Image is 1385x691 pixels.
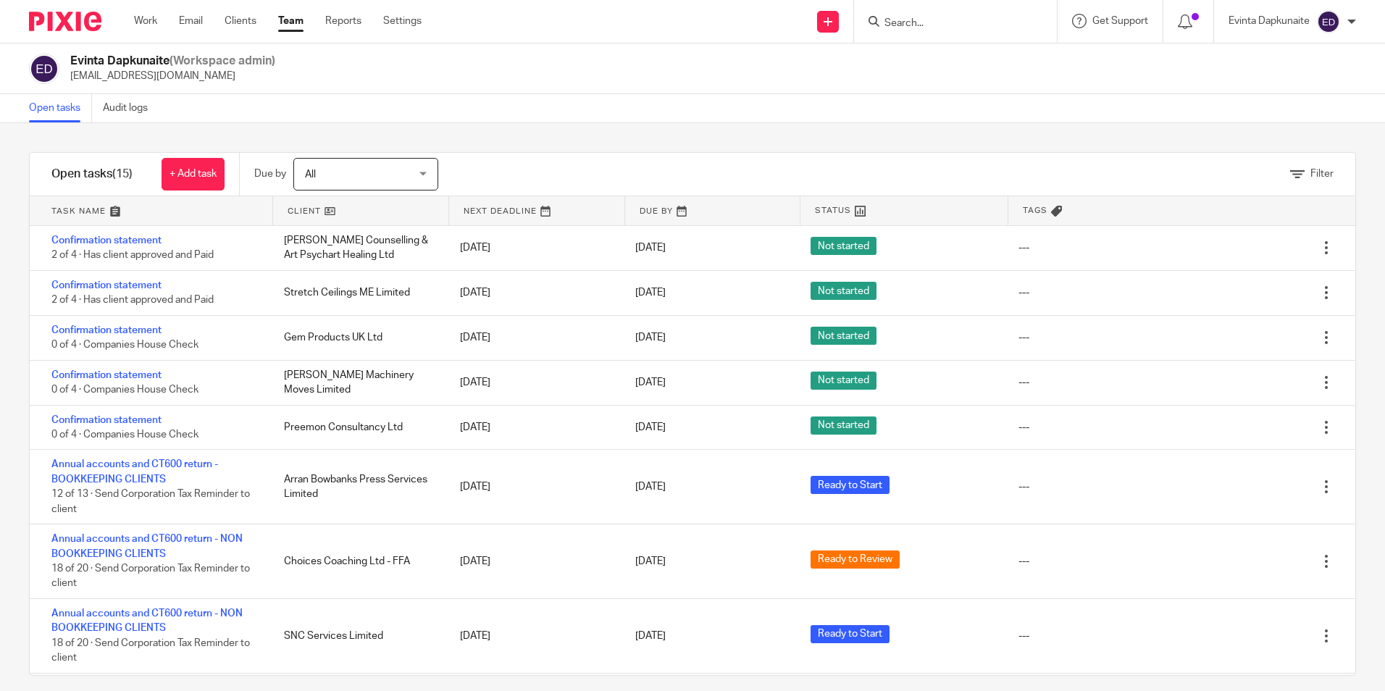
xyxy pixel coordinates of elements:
[51,638,250,663] span: 18 of 20 · Send Corporation Tax Reminder to client
[1023,204,1047,217] span: Tags
[134,14,157,28] a: Work
[445,323,621,352] div: [DATE]
[162,158,225,190] a: + Add task
[51,280,162,290] a: Confirmation statement
[51,370,162,380] a: Confirmation statement
[51,325,162,335] a: Confirmation statement
[1018,330,1029,345] div: ---
[269,278,445,307] div: Stretch Ceilings ME Limited
[269,226,445,270] div: [PERSON_NAME] Counselling & Art Psychart Healing Ltd
[445,368,621,397] div: [DATE]
[51,340,198,350] span: 0 of 4 · Companies House Check
[445,413,621,442] div: [DATE]
[1018,420,1029,435] div: ---
[51,459,218,484] a: Annual accounts and CT600 return - BOOKKEEPING CLIENTS
[1018,479,1029,494] div: ---
[445,233,621,262] div: [DATE]
[29,94,92,122] a: Open tasks
[1018,240,1029,255] div: ---
[635,631,666,641] span: [DATE]
[51,385,198,395] span: 0 of 4 · Companies House Check
[635,377,666,388] span: [DATE]
[51,564,250,589] span: 18 of 20 · Send Corporation Tax Reminder to client
[269,361,445,405] div: [PERSON_NAME] Machinery Moves Limited
[811,237,876,255] span: Not started
[383,14,422,28] a: Settings
[51,489,250,514] span: 12 of 13 · Send Corporation Tax Reminder to client
[29,12,101,31] img: Pixie
[445,472,621,501] div: [DATE]
[70,69,275,83] p: [EMAIL_ADDRESS][DOMAIN_NAME]
[70,54,275,69] h2: Evinta Dapkunaite
[112,168,133,180] span: (15)
[811,476,890,494] span: Ready to Start
[635,288,666,298] span: [DATE]
[170,55,275,67] span: (Workspace admin)
[1018,285,1029,300] div: ---
[445,621,621,650] div: [DATE]
[51,251,214,261] span: 2 of 4 · Has client approved and Paid
[1317,10,1340,33] img: svg%3E
[811,625,890,643] span: Ready to Start
[635,482,666,492] span: [DATE]
[269,413,445,442] div: Preemon Consultancy Ltd
[29,54,59,84] img: svg%3E
[635,332,666,343] span: [DATE]
[269,547,445,576] div: Choices Coaching Ltd - FFA
[51,430,198,440] span: 0 of 4 · Companies House Check
[1092,16,1148,26] span: Get Support
[51,415,162,425] a: Confirmation statement
[51,608,243,633] a: Annual accounts and CT600 return - NON BOOKKEEPING CLIENTS
[1018,629,1029,643] div: ---
[445,547,621,576] div: [DATE]
[305,169,316,180] span: All
[269,323,445,352] div: Gem Products UK Ltd
[635,422,666,432] span: [DATE]
[635,556,666,566] span: [DATE]
[269,465,445,509] div: Arran Bowbanks Press Services Limited
[811,327,876,345] span: Not started
[811,282,876,300] span: Not started
[1018,554,1029,569] div: ---
[51,295,214,305] span: 2 of 4 · Has client approved and Paid
[1229,14,1310,28] p: Evinta Dapkunaite
[1018,375,1029,390] div: ---
[269,621,445,650] div: SNC Services Limited
[51,235,162,246] a: Confirmation statement
[325,14,361,28] a: Reports
[1310,169,1334,179] span: Filter
[883,17,1013,30] input: Search
[51,534,243,558] a: Annual accounts and CT600 return - NON BOOKKEEPING CLIENTS
[225,14,256,28] a: Clients
[278,14,304,28] a: Team
[445,278,621,307] div: [DATE]
[103,94,159,122] a: Audit logs
[254,167,286,181] p: Due by
[179,14,203,28] a: Email
[811,416,876,435] span: Not started
[811,550,900,569] span: Ready to Review
[51,167,133,182] h1: Open tasks
[815,204,851,217] span: Status
[811,372,876,390] span: Not started
[635,243,666,253] span: [DATE]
